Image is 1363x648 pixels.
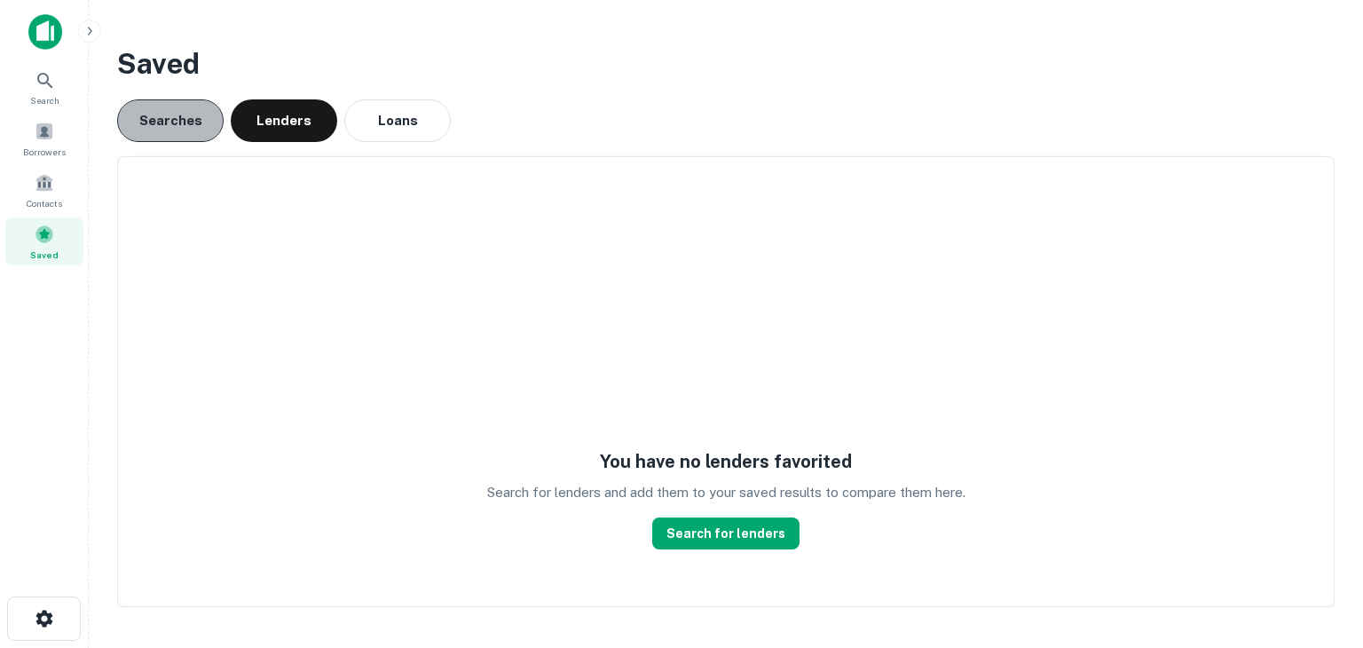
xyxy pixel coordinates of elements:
a: Search for lenders [652,518,800,549]
span: Borrowers [23,145,66,159]
span: Saved [30,248,59,262]
button: Searches [117,99,224,142]
iframe: Chat Widget [1274,506,1363,591]
a: Saved [5,217,83,265]
a: Borrowers [5,115,83,162]
img: capitalize-icon.png [28,14,62,50]
h5: You have no lenders favorited [600,448,852,475]
h3: Saved [117,43,1335,85]
p: Search for lenders and add them to your saved results to compare them here. [487,482,965,503]
button: Loans [344,99,451,142]
a: Search [5,63,83,111]
span: Contacts [27,196,62,210]
a: Contacts [5,166,83,214]
span: Search [30,93,59,107]
button: Lenders [231,99,337,142]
